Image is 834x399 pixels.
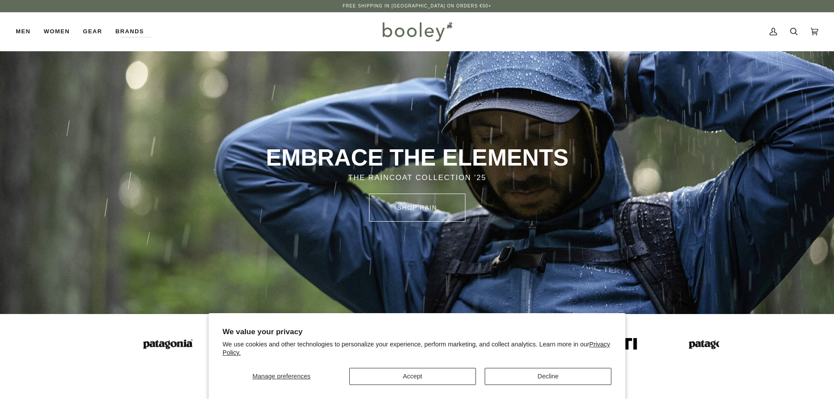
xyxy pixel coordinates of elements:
[109,12,150,51] a: Brands
[166,143,669,172] p: EMBRACE THE ELEMENTS
[37,12,76,51] a: Women
[166,172,669,184] p: THE RAINCOAT COLLECTION '25
[16,27,31,36] span: Men
[379,19,455,44] img: Booley
[223,340,612,357] p: We use cookies and other technologies to personalize your experience, perform marketing, and coll...
[349,368,476,385] button: Accept
[369,194,465,222] a: SHOP rain
[76,12,109,51] a: Gear
[115,27,144,36] span: Brands
[252,373,310,380] span: Manage preferences
[16,12,37,51] a: Men
[343,3,491,10] p: Free Shipping in [GEOGRAPHIC_DATA] on Orders €50+
[44,27,70,36] span: Women
[223,327,612,336] h2: We value your privacy
[223,368,341,385] button: Manage preferences
[83,27,102,36] span: Gear
[223,341,610,356] a: Privacy Policy.
[485,368,611,385] button: Decline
